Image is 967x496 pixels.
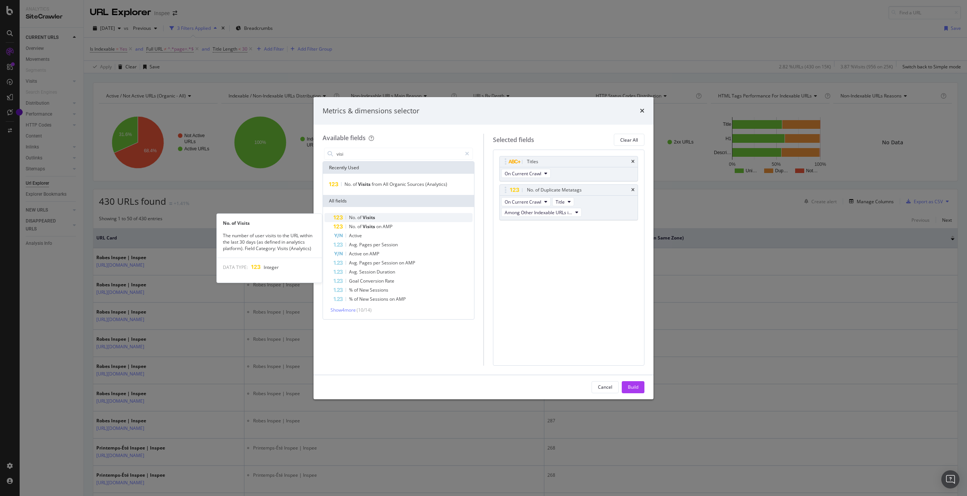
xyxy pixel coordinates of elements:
span: of [357,223,363,230]
button: Build [622,381,644,393]
span: AMP [383,223,392,230]
div: Titles [527,158,538,165]
span: New [359,287,370,293]
span: All [383,181,389,187]
span: Session [382,241,398,248]
span: AMP [369,250,379,257]
span: No. [349,223,357,230]
span: % [349,296,354,302]
div: No. of Duplicate Metatags [527,186,582,194]
span: ( 10 / 14 ) [357,307,372,313]
span: of [354,296,359,302]
span: of [353,181,358,187]
span: Active [349,232,362,239]
div: The number of user visits to the URL within the last 30 days (as defined in analytics platform). ... [217,232,322,252]
div: times [640,106,644,116]
span: Sessions [370,287,388,293]
span: Conversion [360,278,385,284]
span: Show 4 more [331,307,356,313]
span: Avg. [349,260,359,266]
span: Session [359,269,377,275]
span: per [373,241,382,248]
span: Avg. [349,269,359,275]
span: from [372,181,383,187]
span: Among Other Indexable URLs in Same Zone [505,209,572,216]
button: On Current Crawl [501,169,551,178]
span: (Analytics) [425,181,447,187]
span: on [399,260,405,266]
span: Visits [363,214,375,221]
div: No. of Duplicate MetatagstimesOn Current CrawlTitleAmong Other Indexable URLs in Same Zone [499,184,638,220]
div: Build [628,384,638,390]
span: Goal [349,278,360,284]
div: times [631,188,635,192]
span: Sessions [370,296,389,302]
div: times [631,159,635,164]
button: Among Other Indexable URLs in Same Zone [501,208,582,217]
button: Title [552,197,574,206]
span: on [363,250,369,257]
div: Recently Used [323,162,474,174]
span: Visits [363,223,376,230]
span: on [389,296,396,302]
span: Organic [389,181,407,187]
span: Session [382,260,399,266]
span: Pages [359,260,373,266]
span: Duration [377,269,395,275]
span: Rate [385,278,394,284]
div: modal [314,97,653,399]
button: Cancel [592,381,619,393]
button: On Current Crawl [501,197,551,206]
span: New [359,296,370,302]
div: Available fields [323,134,366,142]
div: No. of Visits [217,220,322,226]
span: % [349,287,354,293]
div: Metrics & dimensions selector [323,106,419,116]
span: of [357,214,363,221]
span: on [376,223,383,230]
div: Cancel [598,384,612,390]
span: Active [349,250,363,257]
span: AMP [405,260,415,266]
span: Pages [359,241,373,248]
span: No. [344,181,353,187]
input: Search by field name [336,148,462,159]
span: On Current Crawl [505,170,541,177]
div: Open Intercom Messenger [941,470,959,488]
span: Title [556,199,565,205]
div: Clear All [620,137,638,143]
span: AMP [396,296,406,302]
span: On Current Crawl [505,199,541,205]
span: Sources [407,181,425,187]
span: of [354,287,359,293]
div: All fields [323,195,474,207]
span: No. [349,214,357,221]
span: Visits [358,181,372,187]
span: per [373,260,382,266]
div: TitlestimesOn Current Crawl [499,156,638,181]
div: Selected fields [493,136,534,144]
span: Avg. [349,241,359,248]
button: Clear All [614,134,644,146]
